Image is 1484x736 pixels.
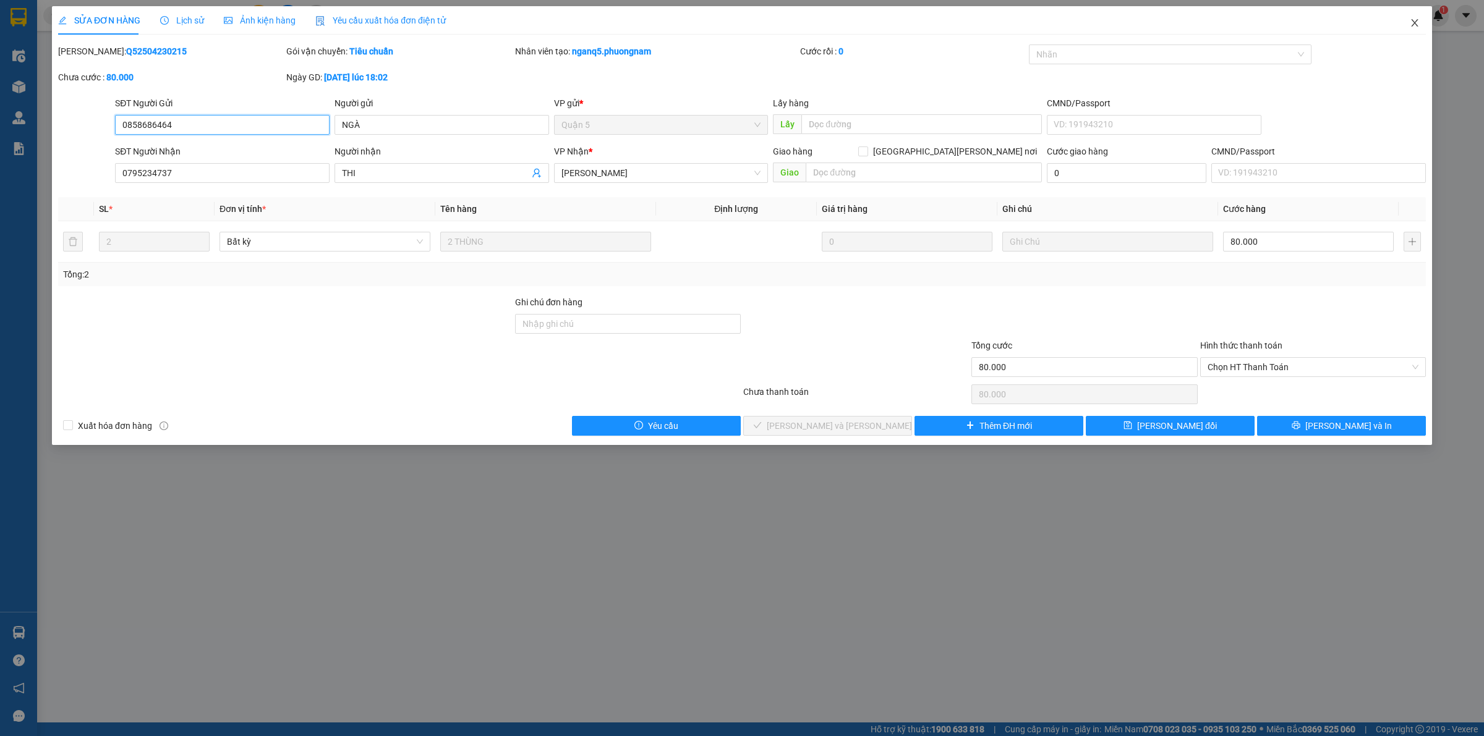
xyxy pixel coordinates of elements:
div: Người nhận [335,145,549,158]
span: Yêu cầu [648,419,678,433]
div: VP gửi [554,96,769,110]
button: exclamation-circleYêu cầu [572,416,741,436]
button: check[PERSON_NAME] và [PERSON_NAME] hàng [743,416,912,436]
span: [PERSON_NAME] và In [1305,419,1392,433]
div: Chưa cước : [58,70,284,84]
span: info-circle [160,421,168,430]
span: user-add [532,168,542,178]
span: SL [99,204,109,214]
div: Tổng: 2 [63,268,573,281]
input: 0 [822,232,992,252]
span: Chọn HT Thanh Toán [1208,358,1418,376]
span: edit [58,16,67,25]
div: SĐT Người Gửi [115,96,330,110]
span: [PERSON_NAME] đổi [1137,419,1217,433]
div: Gói vận chuyển: [286,44,512,58]
span: Xuất hóa đơn hàng [73,419,157,433]
b: [DATE] lúc 18:02 [324,72,388,82]
span: Thêm ĐH mới [979,419,1032,433]
label: Cước giao hàng [1047,146,1108,156]
span: picture [224,16,232,25]
span: close [1410,18,1420,28]
div: CMND/Passport [1211,145,1426,158]
input: Dọc đường [806,163,1042,182]
span: plus [966,421,974,431]
span: SỬA ĐƠN HÀNG [58,15,140,25]
span: Tổng cước [971,341,1012,350]
span: Yêu cầu xuất hóa đơn điện tử [315,15,446,25]
input: Ghi Chú [1002,232,1213,252]
img: icon [315,16,325,26]
button: delete [63,232,83,252]
span: exclamation-circle [634,421,643,431]
button: Close [1397,6,1432,41]
b: Q52504230215 [126,46,187,56]
span: Lấy [773,114,801,134]
b: 80.000 [106,72,134,82]
label: Hình thức thanh toán [1200,341,1282,350]
div: Nhân viên tạo: [515,44,798,58]
span: Lấy hàng [773,98,809,108]
span: Đơn vị tính [220,204,266,214]
span: Giao [773,163,806,182]
span: Tên hàng [440,204,477,214]
span: [GEOGRAPHIC_DATA][PERSON_NAME] nơi [868,145,1042,158]
span: Lịch sử [160,15,204,25]
button: plusThêm ĐH mới [915,416,1083,436]
span: Bất kỳ [227,232,423,251]
div: CMND/Passport [1047,96,1261,110]
div: Ngày GD: [286,70,512,84]
span: Giá trị hàng [822,204,868,214]
input: Ghi chú đơn hàng [515,314,741,334]
span: printer [1292,421,1300,431]
div: SĐT Người Nhận [115,145,330,158]
button: plus [1404,232,1421,252]
input: Dọc đường [801,114,1042,134]
span: Định lượng [714,204,758,214]
span: Ninh Hòa [561,164,761,182]
b: 0 [838,46,843,56]
button: printer[PERSON_NAME] và In [1257,416,1426,436]
b: Tiêu chuẩn [349,46,393,56]
div: Người gửi [335,96,549,110]
span: clock-circle [160,16,169,25]
div: Chưa thanh toán [742,385,970,407]
span: VP Nhận [554,146,589,156]
div: [PERSON_NAME]: [58,44,284,58]
span: Giao hàng [773,146,812,156]
span: Ảnh kiện hàng [224,15,296,25]
button: save[PERSON_NAME] đổi [1086,416,1255,436]
div: Cước rồi : [800,44,1026,58]
span: Quận 5 [561,116,761,134]
span: Cước hàng [1223,204,1266,214]
b: nganq5.phuongnam [572,46,651,56]
span: save [1124,421,1132,431]
input: VD: Bàn, Ghế [440,232,651,252]
th: Ghi chú [997,197,1218,221]
input: Cước giao hàng [1047,163,1206,183]
label: Ghi chú đơn hàng [515,297,583,307]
